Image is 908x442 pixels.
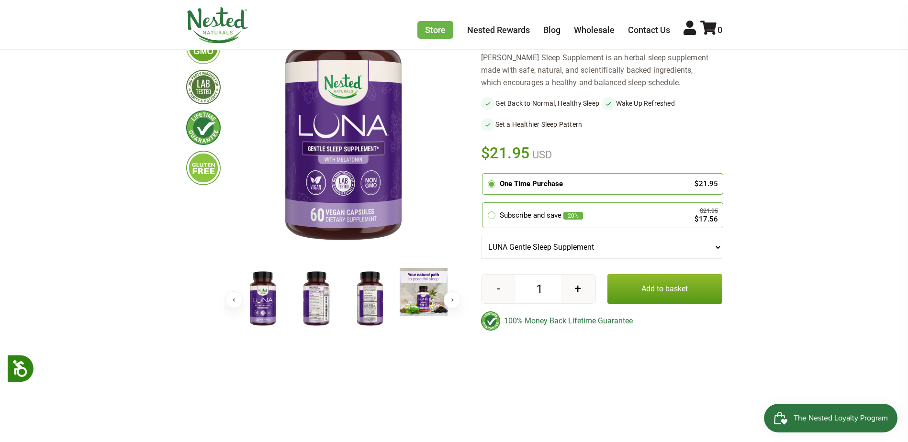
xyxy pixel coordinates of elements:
a: Store [417,21,453,39]
img: LUNA Gentle Sleep Supplement [400,268,448,316]
img: LUNA Gentle Sleep Supplement [239,268,287,330]
li: Get Back to Normal, Healthy Sleep [481,97,602,110]
iframe: Button to open loyalty program pop-up [764,404,898,432]
a: Wholesale [574,25,615,35]
img: LUNA Gentle Sleep Supplement [292,268,340,330]
img: glutenfree [186,151,221,185]
button: Previous [225,291,243,309]
span: USD [530,149,552,161]
li: Wake Up Refreshed [602,97,722,110]
li: Set a Healthier Sleep Pattern [481,118,602,131]
a: Nested Rewards [467,25,530,35]
img: badge-lifetimeguarantee-color.svg [481,311,500,331]
div: 100% Money Back Lifetime Guarantee [481,311,722,331]
img: thirdpartytested [186,70,221,104]
a: 0 [700,25,722,35]
img: LUNA Gentle Sleep Supplement [346,268,394,330]
button: + [561,275,595,303]
button: Add to basket [607,274,722,304]
a: Blog [543,25,560,35]
button: - [482,275,516,303]
span: 0 [717,25,722,35]
div: [PERSON_NAME] Sleep Supplement is an herbal sleep supplement made with safe, natural, and scienti... [481,52,722,89]
a: Contact Us [628,25,670,35]
img: lifetimeguarantee [186,110,221,145]
img: Nested Naturals [186,7,248,44]
span: $21.95 [481,143,530,164]
button: Next [444,291,461,309]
